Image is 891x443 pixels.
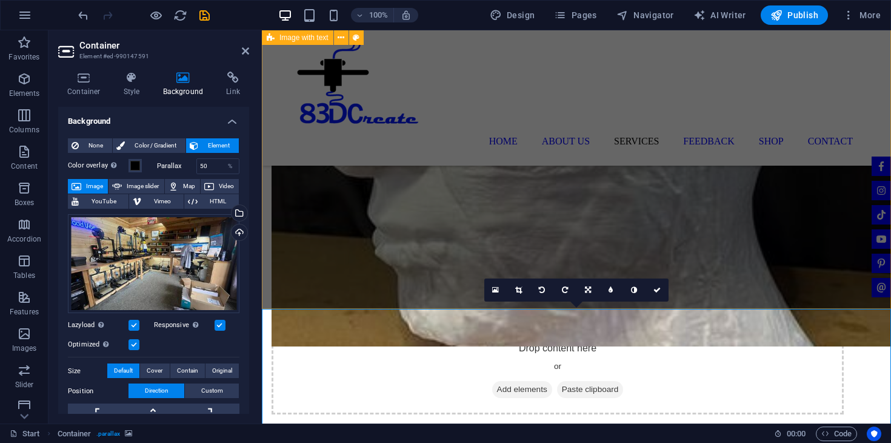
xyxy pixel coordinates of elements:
[576,279,599,302] a: Change orientation
[76,8,90,22] i: Undo: Change image (Ctrl+Z)
[774,427,806,441] h6: Session time
[201,384,223,398] span: Custom
[9,89,40,98] p: Elements
[68,337,128,352] label: Optimized
[10,427,40,441] a: Click to cancel selection. Double-click to open Pages
[12,343,37,353] p: Images
[79,40,249,51] h2: Container
[838,5,886,25] button: More
[761,5,828,25] button: Publish
[490,9,535,21] span: Design
[530,279,553,302] a: Rotate left 90°
[646,279,669,302] a: Confirm ( ⌘ ⏎ )
[9,125,39,135] p: Columns
[129,194,183,209] button: Vimeo
[68,138,112,153] button: None
[82,194,125,209] span: YouTube
[816,427,857,441] button: Code
[108,179,164,194] button: Image slider
[507,279,530,302] a: Crop mode
[173,8,187,22] button: reload
[140,364,169,378] button: Cover
[201,194,235,209] span: HTML
[15,380,34,390] p: Slider
[128,384,184,398] button: Direction
[8,52,39,62] p: Favorites
[230,351,290,368] span: Add elements
[68,214,239,314] div: b39d3f12-b292-4786-bfdf-0fc4ff54eb14-PNVtS-0siUF33J3vght3IQ.jpeg
[553,279,576,302] a: Rotate right 90°
[125,179,160,194] span: Image slider
[58,107,249,129] h4: Background
[795,429,797,438] span: :
[197,8,212,22] button: save
[351,8,394,22] button: 100%
[15,198,35,208] p: Boxes
[165,179,200,194] button: Map
[107,364,139,378] button: Default
[79,51,225,62] h3: Element #ed-990147591
[145,384,169,398] span: Direction
[170,364,205,378] button: Contain
[177,364,198,378] span: Contain
[295,351,362,368] span: Paste clipboard
[222,159,239,174] div: %
[554,9,596,21] span: Pages
[13,271,35,280] p: Tables
[68,194,128,209] button: YouTube
[114,364,133,378] span: Default
[599,279,622,302] a: Blur
[10,298,582,384] div: Drop content here
[58,72,115,97] h4: Container
[58,427,92,441] span: Click to select. Double-click to edit
[182,179,196,194] span: Map
[787,427,806,441] span: 00 00
[843,9,881,21] span: More
[186,138,239,153] button: Element
[11,161,38,171] p: Content
[212,364,232,378] span: Original
[218,179,235,194] span: Video
[616,9,674,21] span: Navigator
[10,307,39,317] p: Features
[821,427,852,441] span: Code
[154,318,215,333] label: Responsive
[85,179,104,194] span: Image
[484,279,507,302] a: Select files from the file manager, stock photos, or upload file(s)
[770,9,818,21] span: Publish
[867,427,881,441] button: Usercentrics
[549,5,601,25] button: Pages
[7,234,41,244] p: Accordion
[185,384,239,398] button: Custom
[148,8,163,22] button: Click here to leave preview mode and continue editing
[217,72,249,97] h4: Link
[485,5,540,25] button: Design
[115,72,154,97] h4: Style
[198,8,212,22] i: Save (Ctrl+S)
[173,8,187,22] i: Reload page
[58,427,133,441] nav: breadcrumb
[622,279,646,302] a: Greyscale
[693,9,746,21] span: AI Writer
[369,8,389,22] h6: 100%
[612,5,679,25] button: Navigator
[205,364,239,378] button: Original
[68,384,128,399] label: Position
[113,138,185,153] button: Color / Gradient
[689,5,751,25] button: AI Writer
[157,163,196,169] label: Parallax
[68,179,108,194] button: Image
[68,364,107,379] label: Size
[145,194,179,209] span: Vimeo
[154,72,218,97] h4: Background
[202,138,235,153] span: Element
[68,318,128,333] label: Lazyload
[184,194,239,209] button: HTML
[147,364,162,378] span: Cover
[96,427,121,441] span: . parallax
[201,179,239,194] button: Video
[82,138,108,153] span: None
[68,158,128,173] label: Color overlay
[125,430,132,437] i: This element contains a background
[76,8,90,22] button: undo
